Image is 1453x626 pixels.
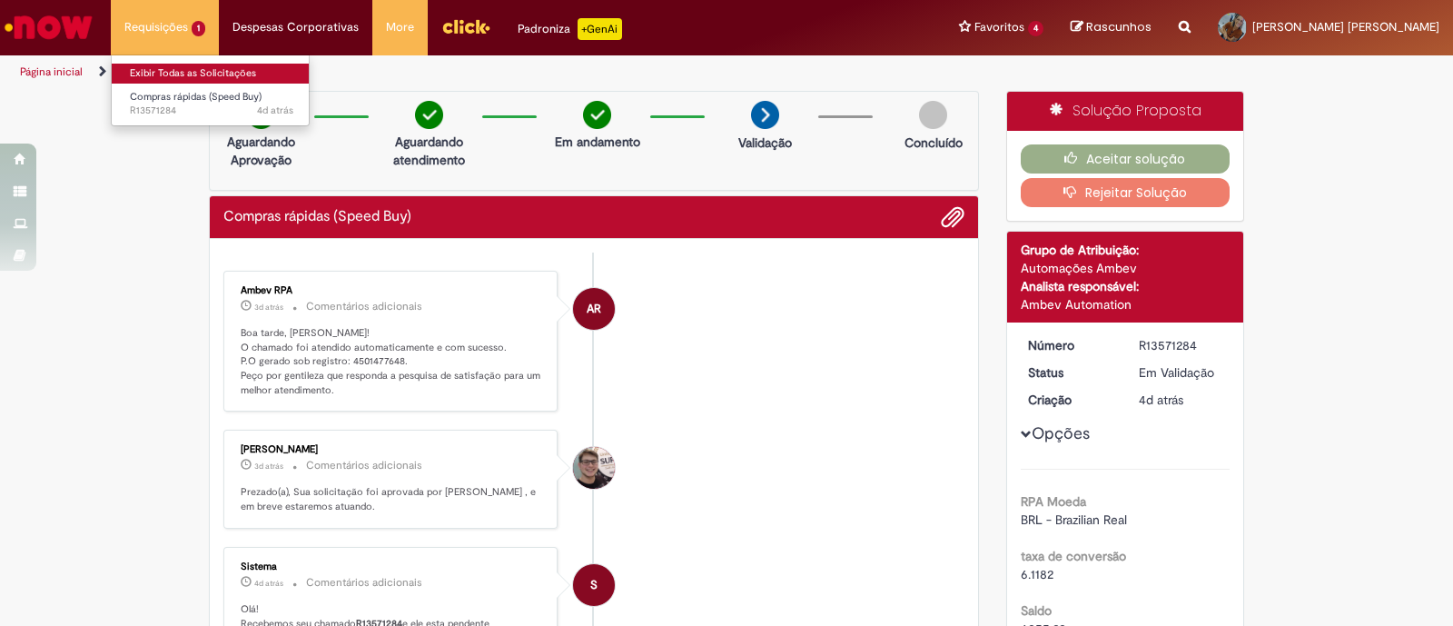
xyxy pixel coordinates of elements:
[1014,363,1126,382] dt: Status
[232,18,359,36] span: Despesas Corporativas
[1139,392,1183,408] span: 4d atrás
[386,18,414,36] span: More
[1014,391,1126,409] dt: Criação
[1014,336,1126,354] dt: Número
[441,13,490,40] img: click_logo_yellow_360x200.png
[1021,241,1231,259] div: Grupo de Atribuição:
[1021,178,1231,207] button: Rejeitar Solução
[257,104,293,117] time: 26/09/2025 15:42:37
[241,485,543,513] p: Prezado(a), Sua solicitação foi aprovada por [PERSON_NAME] , e em breve estaremos atuando.
[254,461,283,472] time: 26/09/2025 16:16:57
[1139,391,1223,409] div: 26/09/2025 15:42:36
[1021,548,1126,564] b: taxa de conversão
[941,205,964,229] button: Adicionar anexos
[14,55,955,89] ul: Trilhas de página
[590,563,598,607] span: S
[1021,602,1052,619] b: Saldo
[241,326,543,398] p: Boa tarde, [PERSON_NAME]! O chamado foi atendido automaticamente e com sucesso. P.O gerado sob re...
[254,461,283,472] span: 3d atrás
[904,134,963,152] p: Concluído
[306,575,422,591] small: Comentários adicionais
[751,101,779,129] img: arrow-next.png
[112,64,311,84] a: Exibir Todas as Solicitações
[2,9,95,45] img: ServiceNow
[385,133,473,169] p: Aguardando atendimento
[254,578,283,589] time: 26/09/2025 15:42:49
[254,578,283,589] span: 4d atrás
[1139,363,1223,382] div: Em Validação
[1007,92,1244,131] div: Solução Proposta
[738,134,792,152] p: Validação
[1021,144,1231,174] button: Aceitar solução
[1021,566,1053,582] span: 6.1182
[919,101,947,129] img: img-circle-grey.png
[1139,392,1183,408] time: 26/09/2025 15:42:36
[130,90,262,104] span: Compras rápidas (Speed Buy)
[1086,18,1152,35] span: Rascunhos
[415,101,443,129] img: check-circle-green.png
[241,444,543,455] div: [PERSON_NAME]
[587,287,601,331] span: AR
[254,302,283,313] span: 3d atrás
[578,18,622,40] p: +GenAi
[555,133,640,151] p: Em andamento
[306,458,422,473] small: Comentários adicionais
[1028,21,1043,36] span: 4
[1021,512,1127,528] span: BRL - Brazilian Real
[223,209,411,225] h2: Compras rápidas (Speed Buy) Histórico de tíquete
[1021,277,1231,295] div: Analista responsável:
[111,55,310,126] ul: Requisições
[306,299,422,314] small: Comentários adicionais
[257,104,293,117] span: 4d atrás
[573,447,615,489] div: Arthur Troller Guilhermano
[130,104,293,118] span: R13571284
[241,561,543,572] div: Sistema
[974,18,1024,36] span: Favoritos
[1252,19,1439,35] span: [PERSON_NAME] [PERSON_NAME]
[217,133,305,169] p: Aguardando Aprovação
[112,87,311,121] a: Aberto R13571284 : Compras rápidas (Speed Buy)
[573,564,615,606] div: System
[241,285,543,296] div: Ambev RPA
[1021,493,1086,510] b: RPA Moeda
[573,288,615,330] div: Ambev RPA
[254,302,283,313] time: 26/09/2025 16:24:06
[1021,259,1231,277] div: Automações Ambev
[583,101,611,129] img: check-circle-green.png
[20,65,83,79] a: Página inicial
[124,18,188,36] span: Requisições
[1021,295,1231,313] div: Ambev Automation
[1071,19,1152,36] a: Rascunhos
[1139,336,1223,354] div: R13571284
[192,21,205,36] span: 1
[518,18,622,40] div: Padroniza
